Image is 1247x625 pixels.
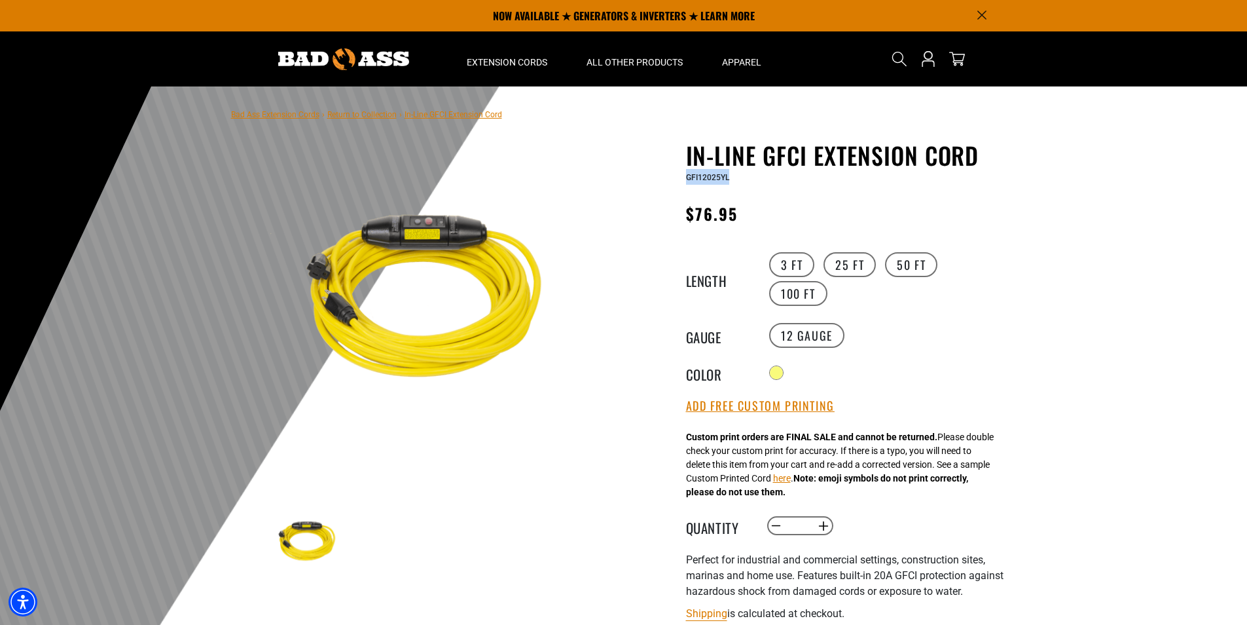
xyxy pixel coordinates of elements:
label: 50 FT [885,252,937,277]
img: Yellow [270,144,585,460]
img: Bad Ass Extension Cords [278,48,409,70]
nav: breadcrumbs [231,106,502,122]
legend: Length [686,271,751,288]
strong: Custom print orders are FINAL SALE and cannot be returned. [686,432,937,442]
summary: Search [889,48,910,69]
span: $76.95 [686,202,738,225]
summary: All Other Products [567,31,702,86]
summary: Extension Cords [447,31,567,86]
a: Shipping [686,607,727,620]
label: 25 FT [823,252,876,277]
label: 3 FT [769,252,814,277]
legend: Color [686,364,751,381]
img: Yellow [270,504,346,580]
span: All Other Products [587,56,683,68]
button: here [773,472,791,485]
span: GFI12025YL [686,173,729,182]
span: In-Line GFCI Extension Cord [405,110,502,119]
span: › [399,110,402,119]
div: is calculated at checkout. [686,605,1007,622]
button: Add Free Custom Printing [686,399,835,413]
span: Perfect for industrial and commercial settings, construction sites, marinas and home use. Feature... [686,554,1003,597]
a: cart [947,51,967,67]
span: › [322,110,325,119]
span: Extension Cords [467,56,547,68]
legend: Gauge [686,327,751,344]
a: Open this option [918,31,939,86]
label: 100 FT [769,281,827,306]
div: Accessibility Menu [9,588,37,616]
summary: Apparel [702,31,781,86]
div: Please double check your custom print for accuracy. If there is a typo, you will need to delete t... [686,430,994,499]
h1: In-Line GFCI Extension Cord [686,142,1007,169]
strong: Note: emoji symbols do not print correctly, please do not use them. [686,473,968,497]
label: Quantity [686,518,751,535]
label: 12 Gauge [769,323,844,348]
a: Return to Collection [327,110,397,119]
a: Bad Ass Extension Cords [231,110,319,119]
span: Apparel [722,56,761,68]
